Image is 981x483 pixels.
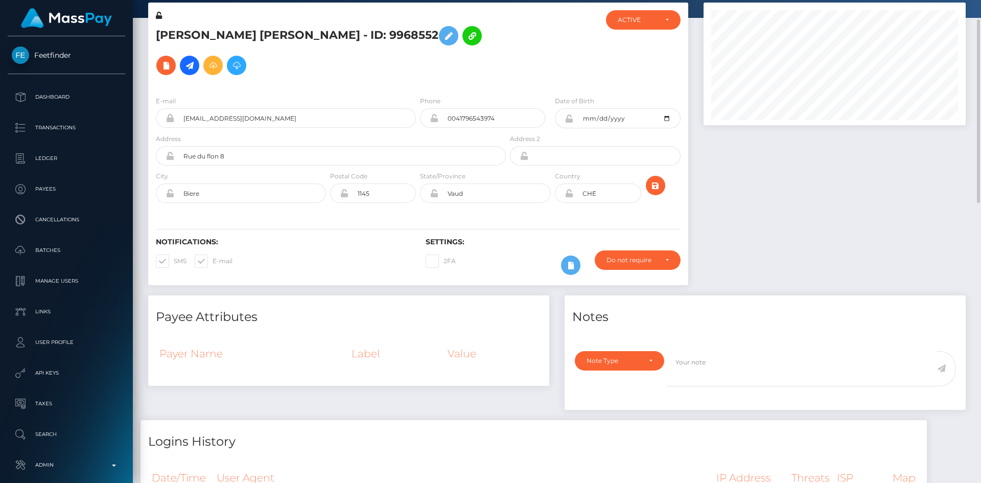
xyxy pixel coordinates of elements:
[555,97,594,106] label: Date of Birth
[8,146,125,171] a: Ledger
[21,8,112,28] img: MassPay Logo
[180,56,199,75] a: Initiate Payout
[156,340,348,367] th: Payer Name
[156,134,181,144] label: Address
[426,255,456,268] label: 2FA
[156,308,542,326] h4: Payee Attributes
[12,335,121,350] p: User Profile
[8,391,125,417] a: Taxes
[156,238,410,246] h6: Notifications:
[8,299,125,325] a: Links
[575,351,664,371] button: Note Type
[12,243,121,258] p: Batches
[8,268,125,294] a: Manage Users
[330,172,367,181] label: Postal Code
[195,255,232,268] label: E-mail
[426,238,680,246] h6: Settings:
[12,151,121,166] p: Ledger
[348,340,444,367] th: Label
[8,422,125,447] a: Search
[587,357,641,365] div: Note Type
[12,396,121,411] p: Taxes
[12,427,121,442] p: Search
[12,181,121,197] p: Payees
[8,207,125,233] a: Cancellations
[12,212,121,227] p: Cancellations
[156,172,168,181] label: City
[148,433,919,451] h4: Logins History
[444,340,542,367] th: Value
[618,16,657,24] div: ACTIVE
[572,308,958,326] h4: Notes
[156,21,500,80] h5: [PERSON_NAME] [PERSON_NAME] - ID: 9968552
[12,89,121,105] p: Dashboard
[8,330,125,355] a: User Profile
[510,134,540,144] label: Address 2
[555,172,580,181] label: Country
[12,457,121,473] p: Admin
[12,47,29,64] img: Feetfinder
[420,172,465,181] label: State/Province
[8,452,125,478] a: Admin
[606,10,681,30] button: ACTIVE
[420,97,440,106] label: Phone
[8,238,125,263] a: Batches
[8,176,125,202] a: Payees
[156,97,176,106] label: E-mail
[12,365,121,381] p: API Keys
[12,120,121,135] p: Transactions
[8,51,125,60] span: Feetfinder
[8,84,125,110] a: Dashboard
[595,250,681,270] button: Do not require
[8,360,125,386] a: API Keys
[8,115,125,141] a: Transactions
[156,255,186,268] label: SMS
[12,304,121,319] p: Links
[12,273,121,289] p: Manage Users
[606,256,657,264] div: Do not require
